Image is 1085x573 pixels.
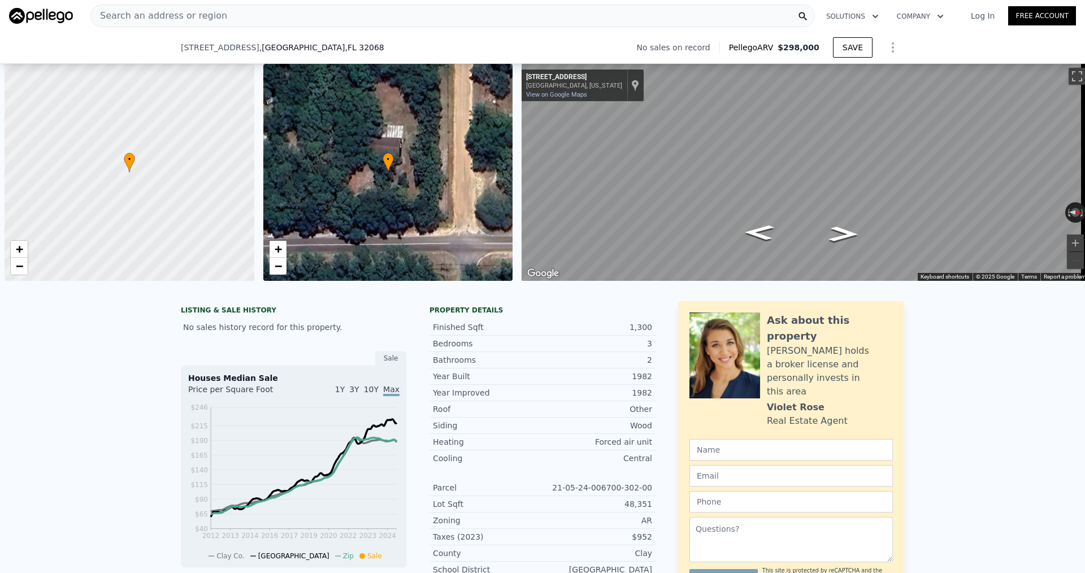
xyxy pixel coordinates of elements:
[888,6,953,27] button: Company
[340,532,357,540] tspan: 2022
[270,258,287,275] a: Zoom out
[335,385,345,394] span: 1Y
[542,548,652,559] div: Clay
[542,387,652,398] div: 1982
[433,354,542,366] div: Bathrooms
[833,37,873,58] button: SAVE
[817,6,888,27] button: Solutions
[767,414,848,428] div: Real Estate Agent
[320,532,337,540] tspan: 2020
[383,153,394,172] div: •
[124,154,135,164] span: •
[274,242,281,256] span: +
[767,312,893,344] div: Ask about this property
[181,306,407,317] div: LISTING & SALE HISTORY
[181,42,259,53] span: [STREET_ADDRESS]
[195,525,208,533] tspan: $40
[188,384,294,402] div: Price per Square Foot
[124,153,135,172] div: •
[190,481,208,489] tspan: $115
[778,43,819,52] span: $298,000
[433,531,542,542] div: Taxes (2023)
[767,401,824,414] div: Violet Rose
[526,73,622,82] div: [STREET_ADDRESS]
[367,552,382,560] span: Sale
[433,498,542,510] div: Lot Sqft
[190,452,208,459] tspan: $165
[190,437,208,445] tspan: $190
[202,532,220,540] tspan: 2012
[1021,274,1037,280] a: Terms
[429,306,656,315] div: Property details
[526,91,587,98] a: View on Google Maps
[732,222,787,244] path: Go South, Hollyhock Ave
[270,241,287,258] a: Zoom in
[195,496,208,503] tspan: $90
[921,273,969,281] button: Keyboard shortcuts
[16,259,23,273] span: −
[1065,202,1071,223] button: Rotate counterclockwise
[375,351,407,366] div: Sale
[689,465,893,487] input: Email
[542,482,652,493] div: 21-05-24-006700-302-00
[190,403,208,411] tspan: $246
[383,154,394,164] span: •
[11,241,28,258] a: Zoom in
[216,552,244,560] span: Clay Co.
[689,491,893,513] input: Phone
[542,371,652,382] div: 1982
[433,420,542,431] div: Siding
[258,552,329,560] span: [GEOGRAPHIC_DATA]
[91,9,227,23] span: Search an address or region
[542,338,652,349] div: 3
[526,82,622,89] div: [GEOGRAPHIC_DATA], [US_STATE]
[343,552,354,560] span: Zip
[300,532,318,540] tspan: 2019
[433,436,542,448] div: Heating
[816,223,871,245] path: Go North, Hollyhock Ave
[1067,252,1084,269] button: Zoom out
[345,43,384,52] span: , FL 32068
[433,453,542,464] div: Cooling
[433,387,542,398] div: Year Improved
[631,79,639,92] a: Show location on map
[261,532,279,540] tspan: 2016
[524,266,562,281] img: Google
[190,466,208,474] tspan: $140
[524,266,562,281] a: Open this area in Google Maps (opens a new window)
[181,317,407,337] div: No sales history record for this property.
[16,242,23,256] span: +
[364,385,379,394] span: 10Y
[274,259,281,273] span: −
[433,482,542,493] div: Parcel
[433,515,542,526] div: Zoning
[1067,235,1084,251] button: Zoom in
[689,439,893,461] input: Name
[281,532,298,540] tspan: 2017
[542,498,652,510] div: 48,351
[542,354,652,366] div: 2
[9,8,73,24] img: Pellego
[957,10,1008,21] a: Log In
[542,403,652,415] div: Other
[259,42,384,53] span: , [GEOGRAPHIC_DATA]
[433,322,542,333] div: Finished Sqft
[241,532,259,540] tspan: 2014
[433,338,542,349] div: Bedrooms
[542,322,652,333] div: 1,300
[190,422,208,430] tspan: $215
[542,515,652,526] div: AR
[433,371,542,382] div: Year Built
[542,436,652,448] div: Forced air unit
[767,344,893,398] div: [PERSON_NAME] holds a broker license and personally invests in this area
[542,453,652,464] div: Central
[542,531,652,542] div: $952
[379,532,396,540] tspan: 2024
[349,385,359,394] span: 3Y
[359,532,377,540] tspan: 2023
[195,510,208,518] tspan: $65
[433,548,542,559] div: County
[636,42,719,53] div: No sales on record
[976,274,1014,280] span: © 2025 Google
[222,532,239,540] tspan: 2013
